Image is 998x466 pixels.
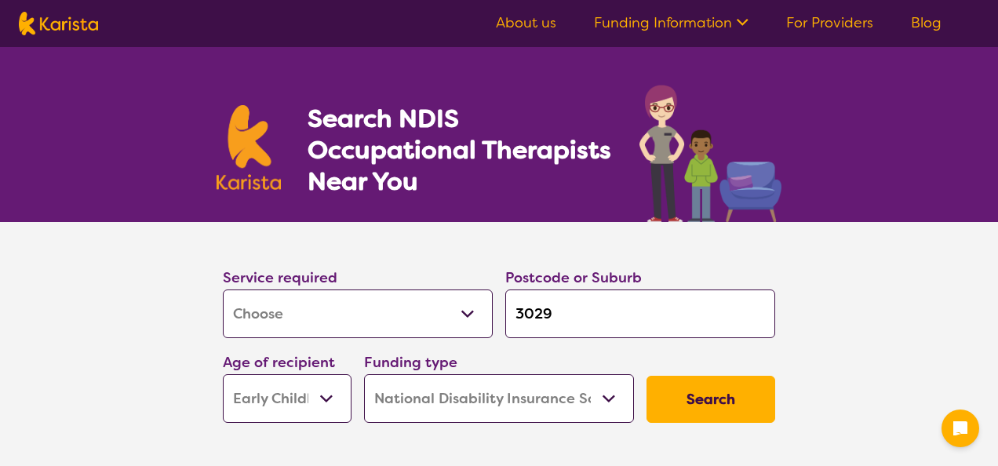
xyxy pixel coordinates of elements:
h1: Search NDIS Occupational Therapists Near You [308,103,613,197]
img: Karista logo [19,12,98,35]
label: Age of recipient [223,353,335,372]
label: Postcode or Suburb [505,268,642,287]
button: Search [647,376,775,423]
a: For Providers [786,13,873,32]
img: occupational-therapy [639,85,781,222]
a: Funding Information [594,13,748,32]
img: Karista logo [217,105,281,190]
input: Type [505,289,775,338]
a: Blog [911,13,942,32]
label: Funding type [364,353,457,372]
label: Service required [223,268,337,287]
a: About us [496,13,556,32]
